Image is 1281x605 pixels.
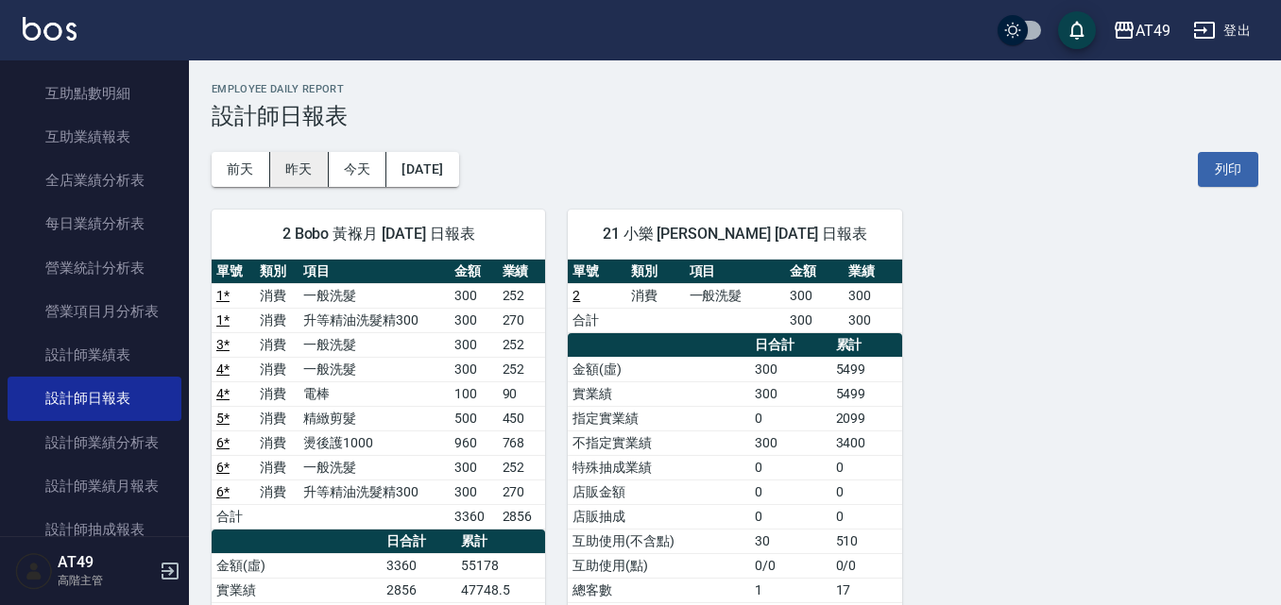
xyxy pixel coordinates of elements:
td: 300 [450,332,498,357]
td: 實業績 [568,381,750,406]
td: 450 [498,406,546,430]
td: 252 [498,283,546,308]
td: 實業績 [212,578,382,602]
td: 252 [498,455,546,479]
td: 300 [785,283,844,308]
table: a dense table [212,260,545,529]
span: 21 小樂 [PERSON_NAME] [DATE] 日報表 [590,225,879,244]
td: 互助使用(點) [568,553,750,578]
td: 一般洗髮 [685,283,786,308]
div: AT49 [1136,19,1170,42]
td: 17 [831,578,902,602]
td: 店販抽成 [568,504,750,529]
td: 300 [785,308,844,332]
td: 5499 [831,357,902,381]
td: 消費 [255,357,299,381]
td: 燙後護1000 [299,430,450,455]
td: 2099 [831,406,902,430]
th: 累計 [831,333,902,358]
button: 昨天 [270,152,329,187]
td: 252 [498,332,546,357]
th: 項目 [299,260,450,284]
td: 300 [750,381,830,406]
img: Person [15,552,53,590]
td: 0 [831,504,902,529]
td: 升等精油洗髮精300 [299,308,450,332]
th: 日合計 [382,529,456,554]
button: save [1058,11,1096,49]
p: 高階主管 [58,572,154,589]
td: 合計 [212,504,255,529]
td: 300 [450,455,498,479]
td: 3400 [831,430,902,455]
td: 消費 [255,283,299,308]
button: 列印 [1198,152,1258,187]
td: 0 [750,504,830,529]
td: 1 [750,578,830,602]
th: 日合計 [750,333,830,358]
a: 互助點數明細 [8,72,181,115]
img: Logo [23,17,77,41]
button: AT49 [1105,11,1178,50]
a: 互助業績報表 [8,115,181,159]
th: 單號 [568,260,626,284]
button: 登出 [1186,13,1258,48]
td: 300 [450,308,498,332]
th: 累計 [456,529,545,554]
h2: Employee Daily Report [212,83,1258,95]
a: 設計師業績月報表 [8,464,181,508]
th: 類別 [626,260,685,284]
button: 前天 [212,152,270,187]
td: 消費 [255,406,299,430]
a: 全店業績分析表 [8,159,181,202]
td: 消費 [255,430,299,455]
th: 類別 [255,260,299,284]
table: a dense table [568,260,901,333]
td: 消費 [255,455,299,479]
span: 2 Bobo 黃褓月 [DATE] 日報表 [234,225,522,244]
th: 業績 [844,260,902,284]
th: 金額 [450,260,498,284]
td: 270 [498,308,546,332]
h5: AT49 [58,553,154,572]
td: 768 [498,430,546,455]
td: 90 [498,381,546,406]
td: 960 [450,430,498,455]
a: 營業統計分析表 [8,246,181,290]
td: 300 [450,357,498,381]
td: 0 [750,406,830,430]
td: 500 [450,406,498,430]
td: 互助使用(不含點) [568,529,750,553]
td: 0/0 [831,553,902,578]
td: 指定實業績 [568,406,750,430]
h3: 設計師日報表 [212,103,1258,129]
td: 總客數 [568,578,750,602]
td: 一般洗髮 [299,455,450,479]
a: 設計師抽成報表 [8,508,181,551]
td: 270 [498,479,546,504]
td: 5499 [831,381,902,406]
a: 設計師日報表 [8,377,181,420]
td: 0 [831,479,902,504]
td: 升等精油洗髮精300 [299,479,450,504]
th: 金額 [785,260,844,284]
button: [DATE] [386,152,458,187]
th: 業績 [498,260,546,284]
td: 電棒 [299,381,450,406]
td: 0 [750,455,830,479]
a: 營業項目月分析表 [8,290,181,333]
td: 合計 [568,308,626,332]
td: 2856 [498,504,546,529]
button: 今天 [329,152,387,187]
td: 0 [831,455,902,479]
td: 300 [750,357,830,381]
td: 55178 [456,553,545,578]
td: 消費 [255,308,299,332]
td: 一般洗髮 [299,357,450,381]
td: 精緻剪髮 [299,406,450,430]
td: 消費 [255,381,299,406]
td: 店販金額 [568,479,750,504]
td: 消費 [626,283,685,308]
td: 3360 [382,553,456,578]
td: 47748.5 [456,578,545,602]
